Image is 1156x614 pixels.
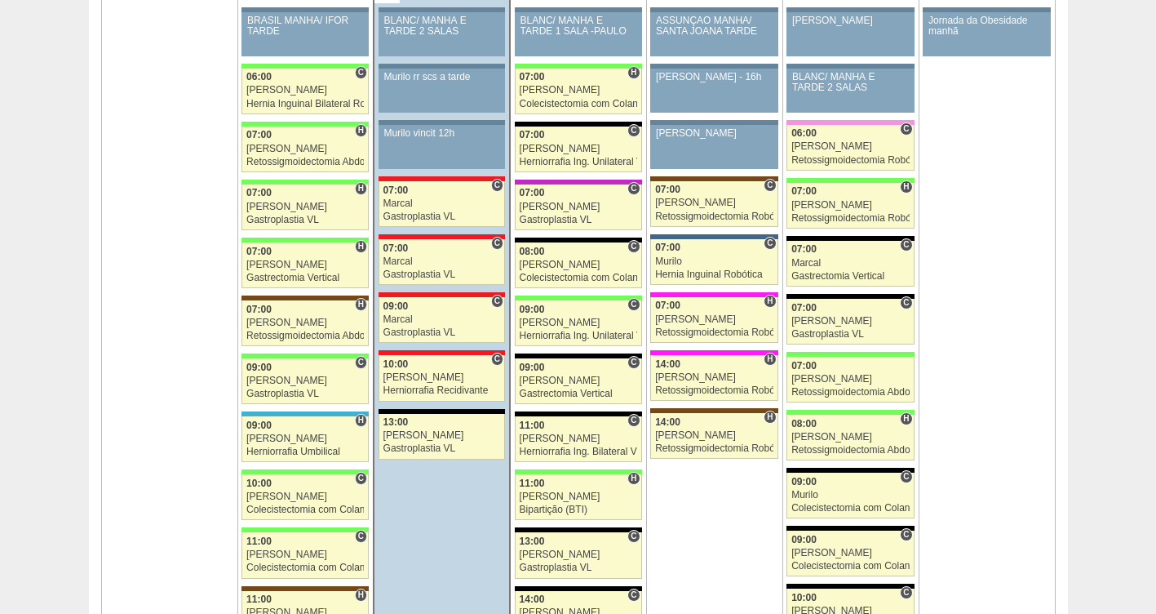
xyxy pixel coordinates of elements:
span: Consultório [900,586,912,599]
a: C 08:00 [PERSON_NAME] Colecistectomia com Colangiografia VL [515,242,642,288]
div: Key: Aviso [379,120,505,125]
div: Colecistectomia com Colangiografia VL [520,273,637,283]
div: [PERSON_NAME] [246,376,364,386]
div: [PERSON_NAME] [655,372,773,383]
div: Gastroplastia VL [246,389,364,399]
div: Key: Brasil [241,527,369,532]
div: Key: Brasil [241,122,369,127]
a: BLANC/ MANHÃ E TARDE 2 SALAS [786,69,914,113]
div: Colecistectomia com Colangiografia VL [246,505,364,515]
div: Retossigmoidectomia Robótica [791,155,910,166]
div: Jornada da Obesidade manhã [928,16,1045,37]
a: BLANC/ MANHÃ E TARDE 2 SALAS [379,12,505,56]
div: [PERSON_NAME] [791,374,910,385]
div: Retossigmoidectomia Robótica [791,213,910,224]
div: Marcal [383,314,501,325]
div: Key: Aviso [650,120,777,125]
div: Key: Santa Joana [650,408,777,413]
span: Hospital [900,180,912,194]
a: C 07:00 Marcal Gastrectomia Vertical [786,241,914,287]
a: C 07:00 Marcal Gastroplastia VL [379,181,505,227]
div: [PERSON_NAME] [655,314,773,325]
div: Gastroplastia VL [383,269,501,280]
span: Consultório [355,472,367,485]
a: C 09:00 [PERSON_NAME] Colecistectomia com Colangiografia VL [786,531,914,576]
span: Consultório [627,414,640,427]
div: Marcal [791,258,910,269]
div: [PERSON_NAME] [246,144,364,154]
div: Key: Blanc [786,584,914,589]
span: 11:00 [246,536,272,547]
a: BLANC/ MANHÃ E TARDE 1 SALA -PAULO [515,12,642,56]
span: Consultório [900,122,912,136]
div: Retossigmoidectomia Abdominal VL [246,157,364,167]
a: C 07:00 [PERSON_NAME] Retossigmoidectomia Robótica [650,181,777,227]
span: 13:00 [383,416,409,428]
span: 07:00 [791,360,817,372]
div: Key: Aviso [923,7,1050,12]
span: Hospital [627,472,640,485]
a: C 09:00 [PERSON_NAME] Gastrectomia Vertical [515,358,642,404]
span: Consultório [764,237,776,250]
div: [PERSON_NAME] [246,260,364,270]
div: [PERSON_NAME] [520,492,637,502]
div: [PERSON_NAME] [520,85,637,96]
a: H 07:00 [PERSON_NAME] Retossigmoidectomia Robótica [786,183,914,229]
div: Colecistectomia com Colangiografia VL [246,563,364,573]
div: Key: Brasil [515,296,642,300]
div: Key: Assunção [379,176,505,181]
div: Retossigmoidectomia Robótica [655,443,773,454]
div: [PERSON_NAME] [246,202,364,212]
span: Consultório [900,296,912,309]
span: Hospital [355,240,367,253]
a: H 11:00 [PERSON_NAME] Bipartição (BTI) [515,474,642,520]
span: 07:00 [383,242,409,254]
span: Consultório [627,124,640,137]
div: Key: Brasil [786,352,914,357]
div: BLANC/ MANHÃ E TARDE 2 SALAS [384,16,500,37]
div: [PERSON_NAME] [791,548,910,558]
div: Key: Blanc [515,412,642,416]
div: Murilo rr scs a tarde [384,72,500,82]
div: Key: Assunção [379,234,505,239]
span: Consultório [355,356,367,369]
a: H 07:00 [PERSON_NAME] Colecistectomia com Colangiografia VL [515,69,642,114]
a: C 09:00 [PERSON_NAME] Herniorrafia Ing. Unilateral VL [515,300,642,346]
div: Hernia Inguinal Bilateral Robótica [246,99,364,109]
div: Key: Aviso [379,64,505,69]
div: Gastrectomia Vertical [520,389,637,399]
span: Consultório [627,298,640,311]
a: H 07:00 [PERSON_NAME] Gastrectomia Vertical [241,242,369,288]
div: Retossigmoidectomia Abdominal VL [246,331,364,341]
div: [PERSON_NAME] - 16h [656,72,773,82]
a: H 07:00 [PERSON_NAME] Retossigmoidectomia Robótica [650,297,777,343]
div: Key: Aviso [786,7,914,12]
a: BRASIL MANHÃ/ IFOR TARDE [241,12,369,56]
div: [PERSON_NAME] [520,376,637,386]
div: Key: Blanc [515,238,642,242]
span: 09:00 [520,304,545,315]
div: Key: Aviso [650,64,777,69]
a: Jornada da Obesidade manhã [923,12,1050,56]
div: [PERSON_NAME] [246,492,364,502]
div: Key: São Luiz - Jabaquara [650,234,777,239]
span: 08:00 [520,246,545,257]
div: Gastroplastia VL [520,563,637,573]
span: 07:00 [655,300,680,311]
div: [PERSON_NAME] [791,316,910,327]
a: [PERSON_NAME] [650,125,777,169]
div: Gastroplastia VL [246,215,364,225]
span: 09:00 [246,420,272,431]
a: H 07:00 [PERSON_NAME] Retossigmoidectomia Abdominal VL [241,127,369,172]
span: Consultório [627,530,640,543]
div: Murilo [791,490,910,501]
div: Key: Brasil [241,354,369,358]
span: Consultório [627,182,640,195]
div: Key: Brasil [515,469,642,474]
div: Key: Brasil [515,64,642,69]
div: Key: Santa Joana [650,176,777,181]
div: Key: Pro Matre [650,292,777,297]
div: Retossigmoidectomia Abdominal VL [791,445,910,456]
span: 07:00 [655,184,680,195]
div: Retossigmoidectomia Robótica [655,385,773,396]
